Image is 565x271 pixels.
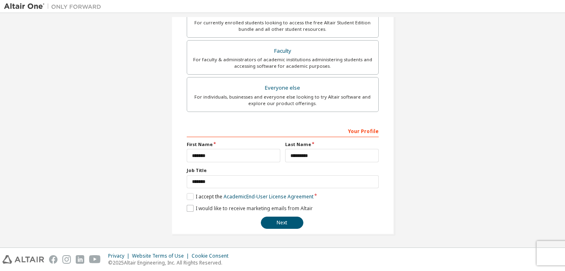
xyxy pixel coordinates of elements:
div: Website Terms of Use [132,253,192,259]
div: Everyone else [192,82,373,94]
label: Last Name [285,141,379,148]
img: facebook.svg [49,255,58,264]
img: Altair One [4,2,105,11]
img: linkedin.svg [76,255,84,264]
button: Next [261,217,303,229]
div: For currently enrolled students looking to access the free Altair Student Edition bundle and all ... [192,19,373,32]
p: © 2025 Altair Engineering, Inc. All Rights Reserved. [108,259,233,266]
label: I accept the [187,193,313,200]
img: instagram.svg [62,255,71,264]
label: Job Title [187,167,379,174]
label: I would like to receive marketing emails from Altair [187,205,313,212]
label: First Name [187,141,280,148]
a: Academic End-User License Agreement [224,193,313,200]
div: Privacy [108,253,132,259]
div: For faculty & administrators of academic institutions administering students and accessing softwa... [192,56,373,69]
div: For individuals, businesses and everyone else looking to try Altair software and explore our prod... [192,94,373,107]
img: altair_logo.svg [2,255,44,264]
div: Faculty [192,45,373,57]
div: Cookie Consent [192,253,233,259]
img: youtube.svg [89,255,101,264]
div: Your Profile [187,124,379,137]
